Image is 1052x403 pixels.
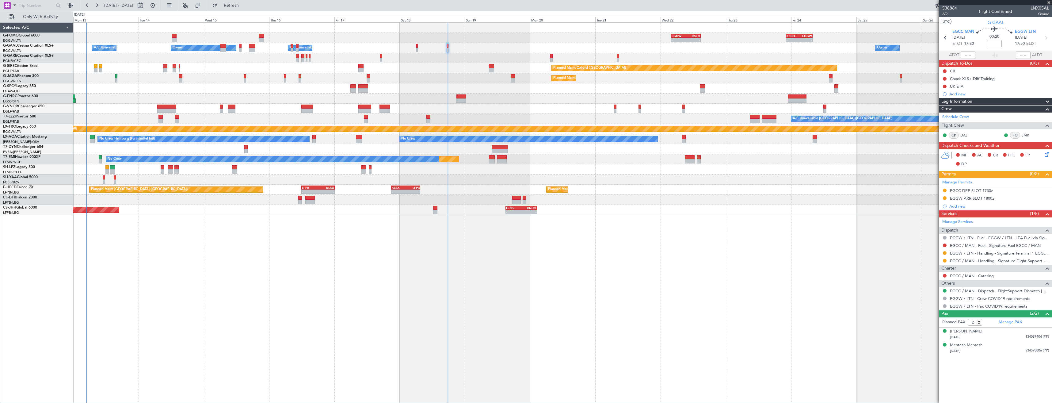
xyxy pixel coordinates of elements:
span: F-HECD [3,186,17,189]
span: G-SIRS [3,64,15,68]
a: Manage PAX [999,319,1022,325]
a: EVRA/[PERSON_NAME] [3,150,41,154]
a: EGCC / MAN - Fuel - Signature Fuel EGCC / MAN [950,243,1041,248]
a: LFPB/LBG [3,190,19,195]
span: 2/2 [942,11,957,17]
a: LX-TROLegacy 650 [3,125,36,129]
span: ATOT [949,52,959,58]
div: CB [950,68,955,74]
div: Owner [173,43,183,52]
div: No Crew [108,155,122,164]
div: LFPB [406,186,420,190]
span: CR [993,152,998,159]
span: 17:30 [964,41,974,47]
span: ALDT [1032,52,1042,58]
span: CS-JHH [3,206,16,209]
span: Owner [1031,11,1049,17]
div: [DATE] [74,12,85,17]
div: - [521,210,536,214]
div: Thu 16 [269,17,334,22]
div: EGGW [672,34,686,38]
a: EGGW / LTN - Handling - Signature Terminal 1 EGGW / LTN [950,251,1049,256]
a: G-JAGAPhenom 300 [3,74,39,78]
div: Mon 13 [73,17,139,22]
a: G-FOMOGlobal 6000 [3,34,40,37]
a: EGCC / MAN - Dispatch - FlightSupport Dispatch [GEOGRAPHIC_DATA] [950,288,1049,294]
div: Check XLS+ Diff Training [950,76,995,81]
div: EGGW [799,34,812,38]
a: F-HECDFalcon 7X [3,186,33,189]
a: G-SPCYLegacy 650 [3,84,36,88]
div: A/C Unavailable [290,43,315,52]
span: LX-TRO [3,125,16,129]
span: 134087404 (PP) [1025,334,1049,340]
button: Refresh [209,1,246,10]
div: Fri 24 [791,17,856,22]
span: T7-EMI [3,155,15,159]
span: Leg Information [941,98,972,105]
a: LFMD/CEQ [3,170,21,175]
span: [DATE] [952,35,965,41]
a: T7-LZZIPraetor 600 [3,115,36,118]
span: [DATE] [950,335,960,340]
div: EGGW ARR SLOT 1800z [950,196,994,201]
span: (0/2) [1030,171,1039,177]
div: Flight Confirmed [979,8,1012,15]
div: No Crew Hamburg (Fuhlsbuttel Intl) [99,134,155,144]
a: EGCC / MAN - Handling - Signature Flight Support EGCC / MAN [950,258,1049,263]
div: - [392,190,406,194]
button: Only With Activity [7,12,67,22]
div: Thu 23 [726,17,791,22]
a: 9H-YAAGlobal 5000 [3,175,38,179]
span: FFC [1008,152,1015,159]
a: EGGW / LTN - Crew COVID19 requirements [950,296,1030,301]
div: CP [949,132,959,139]
span: G-GAAL [3,44,17,48]
span: Dispatch To-Dos [941,60,972,67]
span: EGGW LTN [1015,29,1036,35]
a: T7-DYNChallenger 604 [3,145,43,149]
span: (0/3) [1030,60,1039,67]
span: (1/5) [1030,210,1039,217]
span: 00:20 [989,34,999,40]
span: Pax [941,310,948,317]
div: Sat 18 [400,17,465,22]
input: --:-- [961,52,975,59]
span: LX-AOA [3,135,17,139]
span: Charter [941,265,956,272]
span: G-SPCY [3,84,16,88]
div: Wed 22 [661,17,726,22]
span: Dispatch Checks and Weather [941,142,1000,149]
a: EGGW/LTN [3,129,21,134]
div: Fri 17 [334,17,400,22]
div: A/C Unavailable [GEOGRAPHIC_DATA] ([GEOGRAPHIC_DATA]) [793,114,892,123]
a: G-ENRGPraetor 600 [3,94,38,98]
span: G-JAGA [3,74,17,78]
div: Sun 19 [465,17,530,22]
a: G-VNORChallenger 650 [3,105,44,108]
div: [PERSON_NAME] [950,328,982,335]
a: EGSS/STN [3,99,19,104]
span: Crew [941,106,952,113]
span: Flight Crew [941,122,964,129]
span: 9H-YAA [3,175,17,179]
div: FO [1010,132,1020,139]
a: CS-JHHGlobal 6000 [3,206,37,209]
span: 534598806 (PP) [1025,348,1049,353]
span: CS-DTR [3,196,16,199]
a: LX-AOACitation Mustang [3,135,47,139]
div: EGCC DEP SLOT 1730z [950,188,993,193]
span: Only With Activity [16,15,65,19]
div: Tue 21 [595,17,661,22]
div: LEZG [506,206,521,210]
a: Manage Services [942,219,973,225]
span: 17:50 [1015,41,1025,47]
div: Wed 15 [204,17,269,22]
div: KLAX [318,186,334,190]
div: Mon 20 [530,17,595,22]
a: EGNR/CEG [3,59,21,63]
div: KSFO [686,34,700,38]
a: EGGW / LTN - Fuel - EGGW / LTN - LEA Fuel via Signature in EGGW [950,235,1049,240]
a: [PERSON_NAME]/QSA [3,140,39,144]
a: DAJ [960,132,974,138]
